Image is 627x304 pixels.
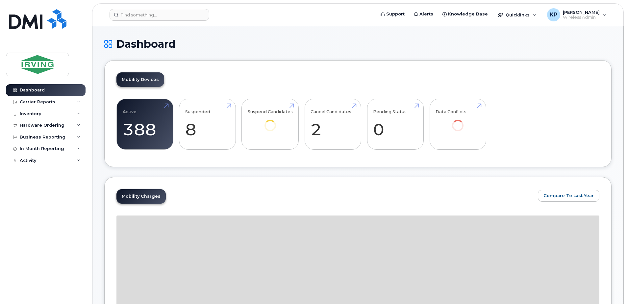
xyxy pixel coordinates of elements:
a: Active 388 [123,103,167,146]
h1: Dashboard [104,38,612,50]
span: Compare To Last Year [543,192,594,199]
a: Data Conflicts [436,103,480,140]
a: Pending Status 0 [373,103,417,146]
a: Mobility Devices [116,72,164,87]
a: Suspended 8 [185,103,230,146]
a: Mobility Charges [116,189,166,204]
button: Compare To Last Year [538,190,599,202]
a: Suspend Candidates [248,103,293,140]
a: Cancel Candidates 2 [311,103,355,146]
